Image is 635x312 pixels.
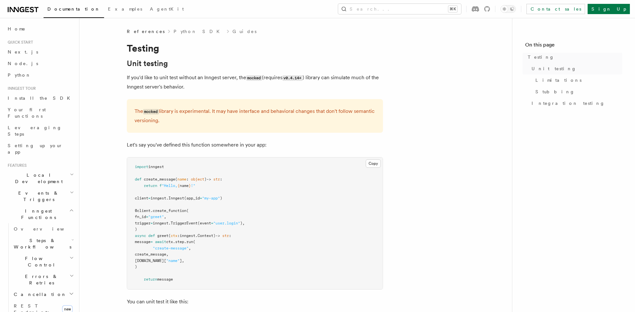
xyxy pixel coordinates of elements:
span: "Hello, [162,183,177,188]
span: Inngest tour [5,86,36,91]
span: Testing [528,54,554,60]
span: Inngest Functions [5,208,69,221]
span: -> [216,233,220,238]
span: Flow Control [11,255,69,268]
span: object [191,177,204,181]
a: Your first Functions [5,104,75,122]
span: "user.login" [213,221,240,225]
h4: On this page [525,41,622,51]
p: You can unit test it like this: [127,297,383,306]
a: Unit testing [127,59,168,68]
p: Let's say you've defined this function somewhere in your app: [127,140,383,149]
span: : [177,233,180,238]
button: Errors & Retries [11,271,75,289]
span: client [135,196,148,200]
span: Limitations [535,77,582,83]
a: Documentation [44,2,104,18]
span: Next.js [8,49,38,55]
span: ), [240,221,245,225]
span: ctx [171,233,177,238]
a: Python SDK [174,28,224,35]
span: "create-message" [153,246,189,250]
span: return [144,277,157,282]
button: Cancellation [11,289,75,300]
span: . [151,208,153,213]
span: ( [168,233,171,238]
span: ( [193,240,195,244]
span: AgentKit [150,6,184,12]
span: await [155,240,166,244]
a: AgentKit [146,2,188,17]
span: greet [157,233,168,238]
span: = [151,221,153,225]
span: @client [135,208,151,213]
span: ) [204,177,207,181]
span: trigger [135,221,151,225]
span: : [220,177,222,181]
a: Integration testing [529,97,622,109]
span: ) [220,196,222,200]
span: Node.js [8,61,38,66]
span: (event [198,221,211,225]
span: Quick start [5,40,33,45]
span: -> [207,177,211,181]
code: mocked [246,75,262,81]
button: Toggle dark mode [501,5,516,13]
span: } [189,183,191,188]
span: Integration testing [532,100,605,106]
span: . [195,233,198,238]
button: Local Development [5,169,75,187]
span: Python [8,72,31,78]
span: = [200,196,202,200]
a: Stubbing [533,86,622,97]
a: Examples [104,2,146,17]
span: inngest [180,233,195,238]
p: The library is experimental. It may have interface and behavioral changes that don't follow seman... [134,107,375,125]
span: fn_id [135,215,146,219]
a: Next.js [5,46,75,58]
span: References [127,28,165,35]
a: Sign Up [588,4,630,14]
span: { [177,183,180,188]
a: Install the SDK [5,92,75,104]
span: : [229,233,231,238]
a: Contact sales [526,4,585,14]
span: "greet" [148,215,164,219]
span: ctx [166,240,173,244]
span: inngest [151,196,166,200]
a: Leveraging Steps [5,122,75,140]
span: !" [191,183,195,188]
span: "my-app" [202,196,220,200]
span: create_message [144,177,175,181]
span: = [151,240,153,244]
span: TriggerEvent [171,221,198,225]
span: message [157,277,173,282]
a: Limitations [533,74,622,86]
span: Leveraging Steps [8,125,62,137]
span: Features [5,163,27,168]
span: run [186,240,193,244]
span: [DOMAIN_NAME][ [135,258,166,263]
span: Errors & Retries [11,273,69,286]
span: import [135,164,148,169]
a: Testing [525,51,622,63]
span: Documentation [47,6,100,12]
span: def [135,177,142,181]
span: ) [135,265,137,269]
span: return [144,183,157,188]
span: = [146,215,148,219]
span: ], [180,258,184,263]
span: Steps & Workflows [11,237,71,250]
span: = [148,196,151,200]
span: ) [135,227,137,232]
a: Setting up your app [5,140,75,158]
a: Node.js [5,58,75,69]
p: If you'd like to unit test without an Inngest server, the (requires ) library can simulate much o... [127,73,383,91]
span: Install the SDK [8,96,74,101]
kbd: ⌘K [448,6,457,12]
span: Your first Functions [8,107,46,119]
button: Copy [366,159,381,168]
span: = [211,221,213,225]
span: message [135,240,151,244]
span: . [184,240,186,244]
